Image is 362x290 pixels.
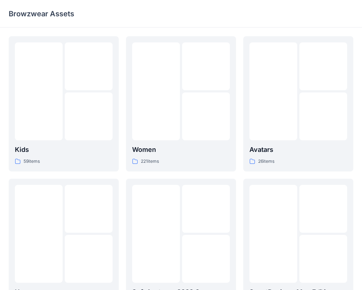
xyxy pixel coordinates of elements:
p: Women [132,145,230,155]
p: 26 items [258,158,274,165]
a: Kids59items [9,36,119,171]
p: Browzwear Assets [9,9,74,19]
p: Avatars [249,145,347,155]
a: Women221items [126,36,236,171]
p: 59 items [24,158,40,165]
p: 221 items [141,158,159,165]
a: Avatars26items [243,36,353,171]
p: Kids [15,145,113,155]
